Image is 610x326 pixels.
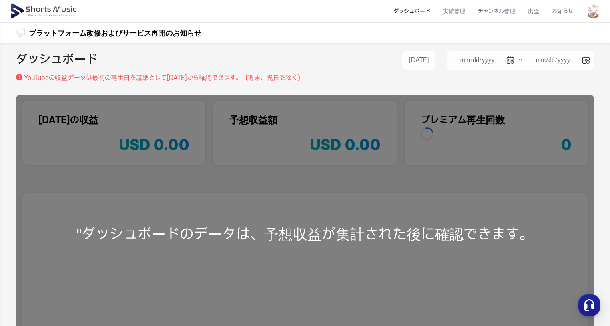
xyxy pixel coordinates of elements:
img: 사용자 이미지 [586,4,600,18]
a: プラットフォーム改修およびサービス再開のお知らせ [29,28,201,38]
a: 出金 [522,1,546,22]
img: 설명 아이콘 [16,74,22,80]
p: YouTubeの収益データは最初の再生日を基準とし て[DATE]から確認できます。（週末、祝日を除く） [24,73,304,83]
h2: ダッシュボード [16,51,98,70]
button: [DATE] [402,51,435,70]
a: チャンネル管理 [472,1,522,22]
a: お知らせ [546,1,580,22]
li: ~ [447,51,594,70]
img: 알림 아이콘 [16,28,26,38]
a: ダッシュボード [387,1,437,22]
a: 実績管理 [437,1,472,22]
